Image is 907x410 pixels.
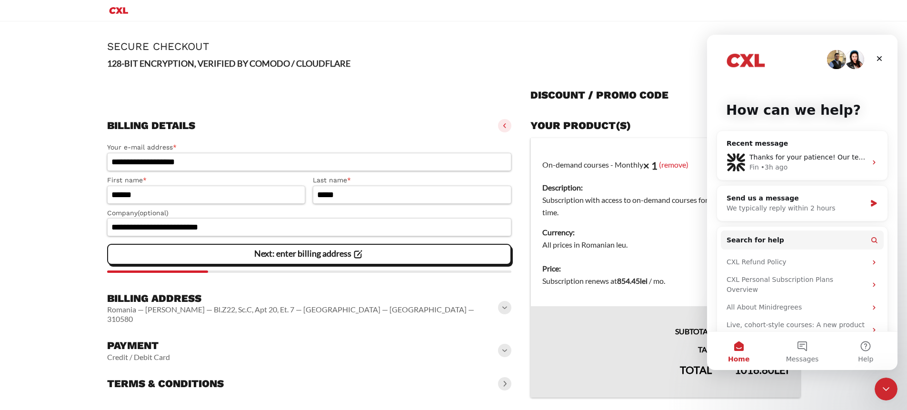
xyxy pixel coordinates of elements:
label: Your e-mail address [107,142,512,153]
iframe: Intercom live chat [707,35,897,370]
th: Total [531,356,723,398]
div: Send us a messageWe typically reply within 2 hours [10,150,181,187]
span: Messages [79,321,112,328]
td: On-demand courses - Monthly [531,138,800,257]
div: CXL Refund Policy [20,222,159,232]
button: Search for help [14,196,177,215]
div: Send us a message [20,159,159,169]
th: Subtotal [531,306,723,338]
div: CXL Refund Policy [14,219,177,236]
vaadin-horizontal-layout: Credit / Debit Card [107,352,170,362]
vaadin-horizontal-layout: Romania — [PERSON_NAME] — Bl.Z22, Sc.C, Apt 20, Et. 7 — [GEOGRAPHIC_DATA] — [GEOGRAPHIC_DATA] — 3... [107,305,500,324]
h3: Terms & conditions [107,377,224,390]
div: Live, cohort-style courses: A new product on CXL [20,285,159,305]
vaadin-button: Next: enter billing address [107,244,512,265]
span: Home [21,321,42,328]
dd: All prices in Romanian leu. [542,239,788,251]
button: Messages [63,297,127,335]
span: Help [151,321,166,328]
div: CXL Personal Subscription Plans Overview [14,236,177,264]
div: Fin [42,128,52,138]
span: Thanks for your patience! Our team will review your case shortly. If you have any other questions... [42,119,559,126]
bdi: 854.45 [617,276,648,285]
h1: Secure Checkout [107,40,800,52]
span: / mo [649,276,664,285]
h3: Payment [107,339,170,352]
label: Company [107,208,512,219]
label: Last name [313,175,511,186]
span: Subscription renews at . [542,276,665,285]
label: First name [107,175,306,186]
div: Close [164,15,181,32]
h3: Billing address [107,292,500,305]
div: Live, cohort-style courses: A new product on CXL [14,281,177,309]
div: All About Minidregrees [20,268,159,278]
span: Search for help [20,200,77,210]
dd: Subscription with access to on-demand courses for a single user. Cancel any time. [542,194,788,219]
strong: × 1 [643,159,658,172]
div: All About Minidregrees [14,264,177,281]
dt: Description: [542,181,788,194]
h3: Billing details [107,119,195,132]
dt: Currency: [542,226,788,239]
dt: Price: [542,262,788,275]
h3: Discount / promo code [530,89,668,102]
span: (optional) [138,209,169,217]
div: We typically reply within 2 hours [20,169,159,179]
a: (remove) [659,160,688,169]
strong: 128-BIT ENCRYPTION, VERIFIED BY COMODO / CLOUDFLARE [107,58,350,69]
th: Tax [531,338,723,356]
div: • 3h ago [54,128,81,138]
div: CXL Personal Subscription Plans Overview [20,240,159,260]
button: Help [127,297,190,335]
span: lei [640,276,648,285]
iframe: Intercom live chat [875,378,897,400]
